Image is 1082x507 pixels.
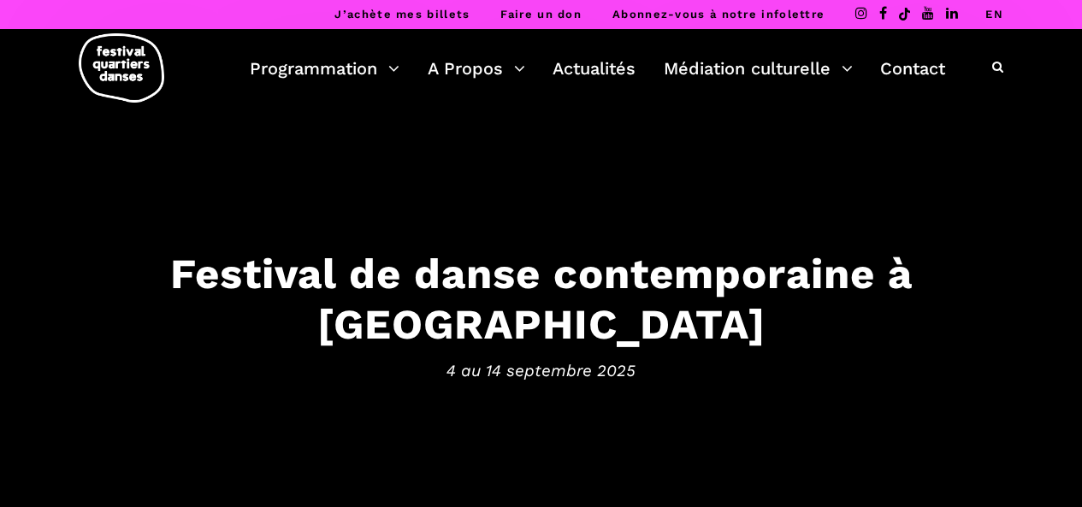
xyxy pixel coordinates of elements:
[250,54,399,83] a: Programmation
[428,54,525,83] a: A Propos
[985,8,1003,21] a: EN
[612,8,825,21] a: Abonnez-vous à notre infolettre
[334,8,470,21] a: J’achète mes billets
[79,33,164,103] img: logo-fqd-med
[553,54,636,83] a: Actualités
[500,8,582,21] a: Faire un don
[880,54,945,83] a: Contact
[17,357,1065,383] span: 4 au 14 septembre 2025
[664,54,853,83] a: Médiation culturelle
[17,249,1065,350] h3: Festival de danse contemporaine à [GEOGRAPHIC_DATA]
